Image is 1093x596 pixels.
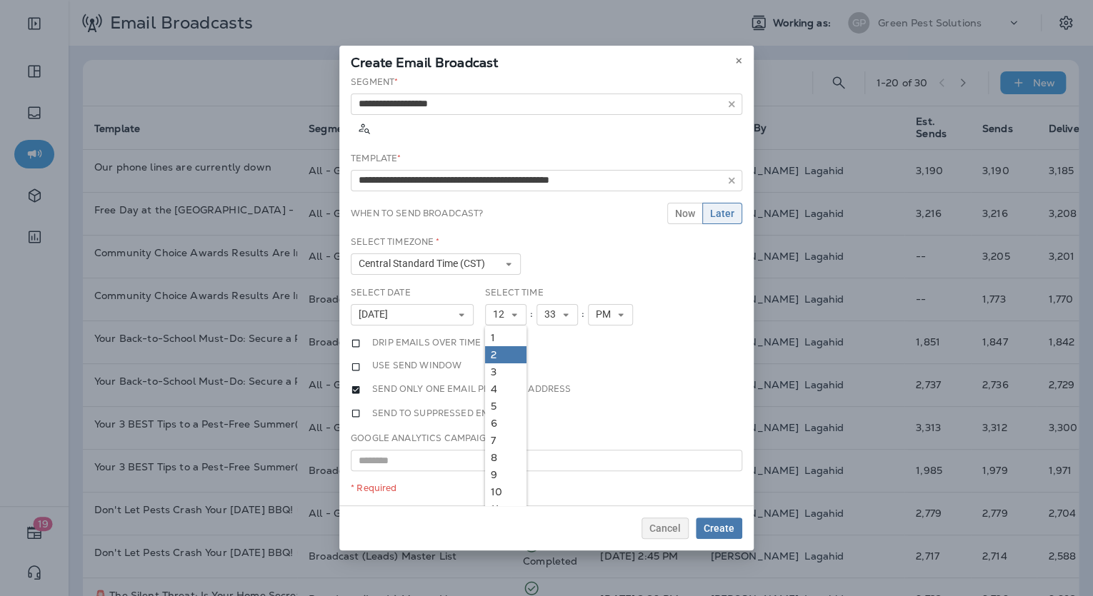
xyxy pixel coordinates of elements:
label: Send to suppressed emails. [372,406,526,420]
label: Use send window [372,360,461,372]
span: Central Standard Time (CST) [359,258,491,270]
a: 9 [485,466,526,483]
span: 33 [544,308,562,320]
button: Create [696,517,742,539]
label: Drip emails over time [372,337,481,349]
label: Segment [351,76,398,88]
a: 5 [485,398,526,415]
a: 6 [485,415,526,432]
span: 12 [493,308,510,320]
label: Send only one email per email address [372,383,571,395]
span: Later [710,208,734,218]
button: Calculate the estimated number of emails to be sent based on selected segment. (This could take a... [351,115,376,141]
a: 10 [485,483,526,500]
button: Central Standard Time (CST) [351,253,521,275]
span: [DATE] [359,308,394,320]
span: PM [596,308,617,320]
button: Cancel [642,517,689,539]
span: Create [704,523,734,533]
div: : [578,304,588,325]
span: Now [675,208,695,218]
a: 8 [485,449,526,466]
a: 2 [485,346,526,363]
span: Cancel [649,523,681,533]
a: 3 [485,363,526,380]
button: Later [702,203,742,224]
a: 7 [485,432,526,449]
a: 4 [485,380,526,398]
label: Google Analytics Campaign Title [351,433,519,444]
a: 11 [485,500,526,517]
button: PM [588,304,633,325]
button: 33 [536,304,578,325]
label: Select Time [485,287,544,298]
div: Create Email Broadcast [339,46,754,76]
a: 1 [485,329,526,346]
div: : [526,304,536,325]
div: * Required [351,483,742,494]
label: Template [351,153,401,164]
label: When to send broadcast? [351,208,483,219]
label: Select Date [351,287,411,298]
button: Now [667,203,703,224]
button: [DATE] [351,304,474,325]
label: Select Timezone [351,236,439,248]
button: 12 [485,304,526,325]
